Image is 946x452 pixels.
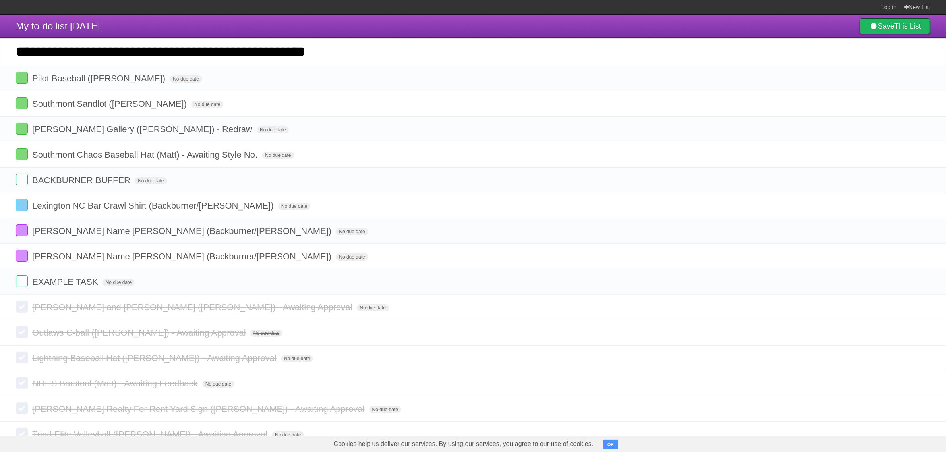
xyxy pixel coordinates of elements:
[357,304,389,311] span: No due date
[16,377,28,389] label: Done
[32,302,354,312] span: [PERSON_NAME] and [PERSON_NAME] ([PERSON_NAME]) - Awaiting Approval
[16,301,28,313] label: Done
[16,402,28,414] label: Done
[16,21,100,31] span: My to-do list [DATE]
[32,124,254,134] span: [PERSON_NAME] Gallery ([PERSON_NAME]) - Redraw
[336,253,368,261] span: No due date
[32,150,259,160] span: Southmont Chaos Baseball Hat (Matt) - Awaiting Style No.
[336,228,368,235] span: No due date
[278,203,310,210] span: No due date
[191,101,223,108] span: No due date
[250,330,282,337] span: No due date
[16,428,28,440] label: Done
[16,275,28,287] label: Done
[32,328,248,338] span: Outlaws C-ball ([PERSON_NAME]) - Awaiting Approval
[16,199,28,211] label: Done
[32,201,276,211] span: Lexington NC Bar Crawl Shirt (Backburner/[PERSON_NAME])
[32,353,279,363] span: Lightning Baseball Hat ([PERSON_NAME]) - Awaiting Approval
[32,99,189,109] span: Southmont Sandlot ([PERSON_NAME])
[16,97,28,109] label: Done
[32,379,200,388] span: NDHS Barstool (Matt) - Awaiting Feedback
[16,326,28,338] label: Done
[369,406,401,413] span: No due date
[16,250,28,262] label: Done
[103,279,135,286] span: No due date
[32,277,100,287] span: EXAMPLE TASK
[32,404,366,414] span: [PERSON_NAME] Realty For Rent Yard Sign ([PERSON_NAME]) - Awaiting Approval
[32,175,132,185] span: BACKBURNER BUFFER
[16,224,28,236] label: Done
[262,152,294,159] span: No due date
[272,431,304,438] span: No due date
[603,440,619,449] button: OK
[16,148,28,160] label: Done
[16,123,28,135] label: Done
[257,126,289,133] span: No due date
[135,177,167,184] span: No due date
[170,75,202,83] span: No due date
[281,355,313,362] span: No due date
[16,352,28,363] label: Done
[32,429,269,439] span: Triad Elite Volleyball ([PERSON_NAME]) - Awaiting Approval
[32,73,167,83] span: Pilot Baseball ([PERSON_NAME])
[16,72,28,84] label: Done
[32,226,333,236] span: [PERSON_NAME] Name [PERSON_NAME] (Backburner/[PERSON_NAME])
[202,381,234,388] span: No due date
[16,174,28,185] label: Done
[894,22,921,30] b: This List
[32,251,333,261] span: [PERSON_NAME] Name [PERSON_NAME] (Backburner/[PERSON_NAME])
[860,18,930,34] a: SaveThis List
[326,436,602,452] span: Cookies help us deliver our services. By using our services, you agree to our use of cookies.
